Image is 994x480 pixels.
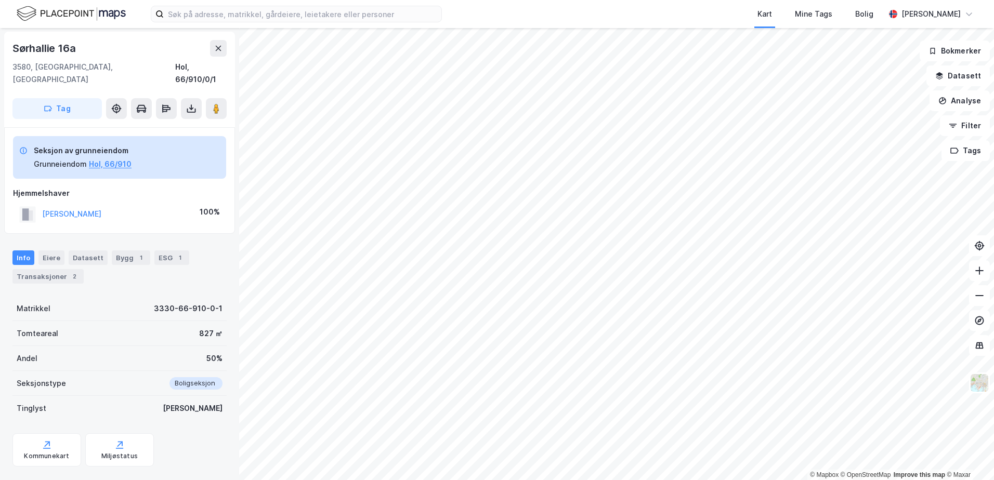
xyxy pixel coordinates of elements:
[12,61,175,86] div: 3580, [GEOGRAPHIC_DATA], [GEOGRAPHIC_DATA]
[940,115,990,136] button: Filter
[12,40,77,57] div: Sørhallie 16a
[24,452,69,460] div: Kommunekart
[69,250,108,265] div: Datasett
[894,471,945,478] a: Improve this map
[89,158,132,170] button: Hol, 66/910
[810,471,839,478] a: Mapbox
[34,158,87,170] div: Grunneiendom
[757,8,772,20] div: Kart
[175,252,185,263] div: 1
[942,430,994,480] div: Kontrollprogram for chat
[17,302,50,315] div: Matrikkel
[855,8,873,20] div: Bolig
[164,6,441,22] input: Søk på adresse, matrikkel, gårdeiere, leietakere eller personer
[920,41,990,61] button: Bokmerker
[200,206,220,218] div: 100%
[112,250,150,265] div: Bygg
[101,452,138,460] div: Miljøstatus
[942,430,994,480] iframe: Chat Widget
[163,402,223,415] div: [PERSON_NAME]
[795,8,832,20] div: Mine Tags
[38,250,64,265] div: Eiere
[12,98,102,119] button: Tag
[13,187,226,199] div: Hjemmelshaver
[17,377,66,390] div: Seksjonstype
[926,65,990,86] button: Datasett
[154,302,223,315] div: 3330-66-910-0-1
[17,327,58,340] div: Tomteareal
[175,61,227,86] div: Hol, 66/910/0/1
[901,8,961,20] div: [PERSON_NAME]
[17,5,126,23] img: logo.f888ab2527a4732fd821a326f86c7f29.svg
[154,250,189,265] div: ESG
[34,144,132,157] div: Seksjon av grunneiendom
[12,250,34,265] div: Info
[17,402,46,415] div: Tinglyst
[69,271,80,282] div: 2
[930,90,990,111] button: Analyse
[941,140,990,161] button: Tags
[12,269,84,284] div: Transaksjoner
[136,252,146,263] div: 1
[970,373,989,393] img: Z
[199,327,223,340] div: 827 ㎡
[17,352,37,365] div: Andel
[206,352,223,365] div: 50%
[841,471,891,478] a: OpenStreetMap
